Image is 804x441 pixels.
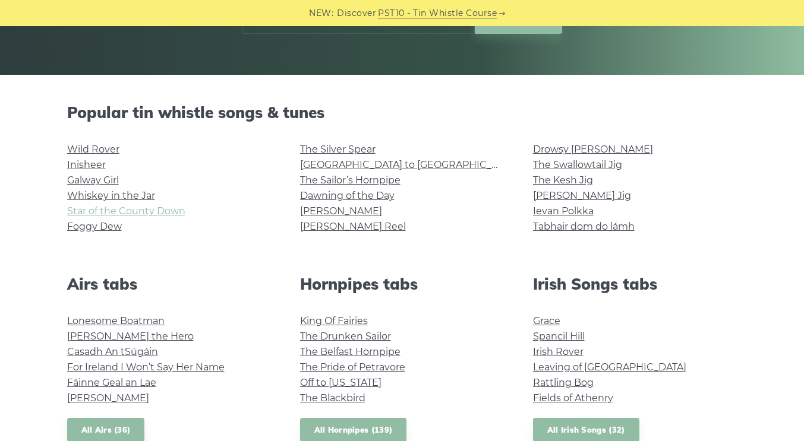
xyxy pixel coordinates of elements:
a: [PERSON_NAME] Reel [300,221,406,232]
a: Fields of Athenry [533,392,613,404]
a: The Swallowtail Jig [533,159,622,170]
a: The Belfast Hornpipe [300,346,401,357]
a: Tabhair dom do lámh [533,221,635,232]
span: Discover [337,7,376,20]
a: Leaving of [GEOGRAPHIC_DATA] [533,361,686,373]
h2: Popular tin whistle songs & tunes [67,103,737,122]
h2: Irish Songs tabs [533,275,737,293]
a: Drowsy [PERSON_NAME] [533,144,653,155]
a: Fáinne Geal an Lae [67,377,156,388]
span: NEW: [309,7,333,20]
a: Grace [533,315,560,326]
a: [PERSON_NAME] Jig [533,190,631,201]
h2: Hornpipes tabs [300,275,505,293]
a: The Drunken Sailor [300,331,391,342]
a: Off to [US_STATE] [300,377,381,388]
a: The Kesh Jig [533,175,593,186]
a: The Blackbird [300,392,365,404]
a: Dawning of the Day [300,190,395,201]
a: Lonesome Boatman [67,315,165,326]
a: The Silver Spear [300,144,376,155]
a: Spancil Hill [533,331,585,342]
a: Rattling Bog [533,377,594,388]
a: PST10 - Tin Whistle Course [378,7,497,20]
a: Star of the County Down [67,205,185,217]
a: The Pride of Petravore [300,361,405,373]
a: Ievan Polkka [533,205,594,217]
a: The Sailor’s Hornpipe [300,175,401,186]
a: [PERSON_NAME] [67,392,149,404]
a: [PERSON_NAME] the Hero [67,331,194,342]
a: Galway Girl [67,175,119,186]
a: Irish Rover [533,346,584,357]
a: Casadh An tSúgáin [67,346,158,357]
a: Foggy Dew [67,221,122,232]
a: Whiskey in the Jar [67,190,155,201]
a: King Of Fairies [300,315,368,326]
a: [GEOGRAPHIC_DATA] to [GEOGRAPHIC_DATA] [300,159,519,170]
h2: Airs tabs [67,275,272,293]
a: Wild Rover [67,144,119,155]
a: [PERSON_NAME] [300,205,382,217]
a: Inisheer [67,159,106,170]
a: For Ireland I Won’t Say Her Name [67,361,225,373]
